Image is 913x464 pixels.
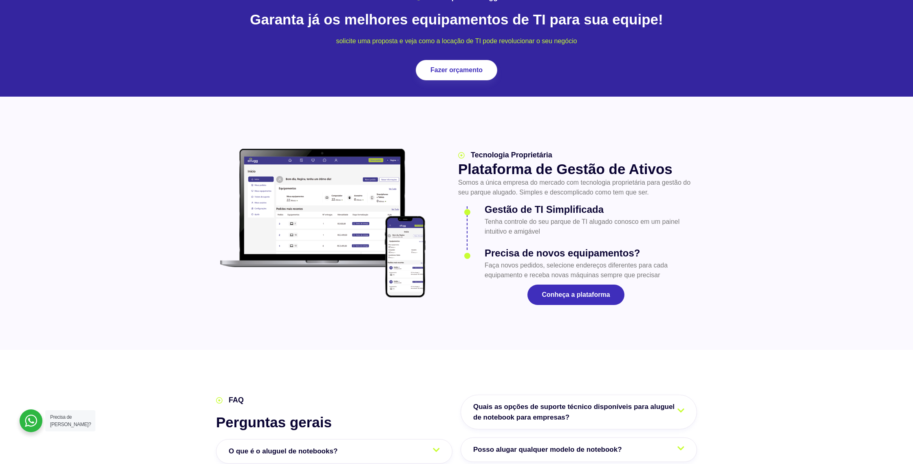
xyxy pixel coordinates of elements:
[473,444,626,455] span: Posso alugar qualquer modelo de notebook?
[458,178,694,197] p: Somos a única empresa do mercado com tecnologia proprietária para gestão do seu parque alugado. S...
[216,36,697,46] p: solicite uma proposta e veja como a locação de TI pode revolucionar o seu negócio
[473,402,684,422] span: Quais as opções de suporte técnico disponíveis para aluguel de notebook para empresas?
[461,437,697,462] a: Posso alugar qualquer modelo de notebook?
[542,292,610,298] span: Conheça a plataforma
[485,246,694,261] h3: Precisa de novos equipamentos?
[216,145,430,302] img: plataforma allugg
[730,136,913,464] iframe: Chat Widget
[430,67,483,73] span: Fazer orçamento
[485,202,694,217] h3: Gestão de TI Simplificada
[469,150,552,161] span: Tecnologia Proprietária
[527,285,624,305] a: Conheça a plataforma
[485,261,694,280] p: Faça novos pedidos, selecione endereços diferentes para cada equipamento e receba novas máquinas ...
[229,446,342,457] span: O que é o aluguel de notebooks?
[227,395,244,406] span: FAQ
[216,414,452,431] h2: Perguntas gerais
[461,395,697,429] a: Quais as opções de suporte técnico disponíveis para aluguel de notebook para empresas?
[50,414,91,427] span: Precisa de [PERSON_NAME]?
[730,136,913,464] div: Widget de chat
[416,60,497,80] a: Fazer orçamento
[216,11,697,28] h2: Garanta já os melhores equipamentos de TI para sua equipe!
[458,161,694,178] h2: Plataforma de Gestão de Ativos
[216,439,452,464] a: O que é o aluguel de notebooks?
[485,217,694,236] p: Tenha controle do seu parque de TI alugado conosco em um painel intuitivo e amigável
